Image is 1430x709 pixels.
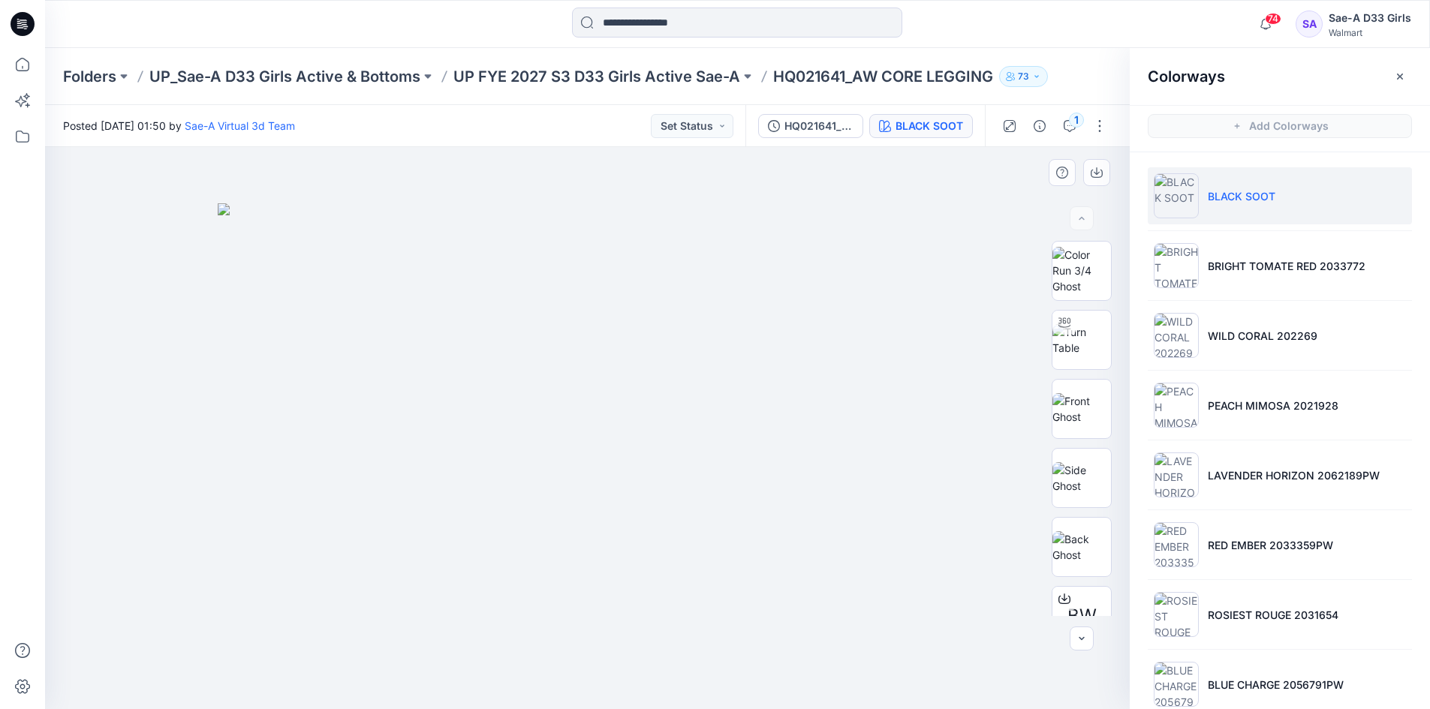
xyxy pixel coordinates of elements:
button: BLACK SOOT [869,114,973,138]
div: HQ021641_FULL COLORWAYS [784,118,853,134]
div: Walmart [1329,27,1411,38]
p: WILD CORAL 202269 [1208,328,1317,344]
img: RED EMBER 2033359PW [1154,522,1199,567]
img: Side Ghost [1052,462,1111,494]
p: PEACH MIMOSA 2021928 [1208,398,1338,413]
img: Color Run 3/4 Ghost [1052,247,1111,294]
span: BW [1067,602,1097,629]
div: BLACK SOOT [896,118,963,134]
p: ROSIEST ROUGE 2031654 [1208,607,1338,623]
p: LAVENDER HORIZON 2062189PW [1208,467,1380,483]
img: Back Ghost [1052,531,1111,563]
p: BLUE CHARGE 2056791PW [1208,677,1344,692]
img: BLACK SOOT [1154,173,1199,218]
button: HQ021641_FULL COLORWAYS [758,114,863,138]
button: 1 [1058,114,1082,138]
div: Sae-A D33 Girls [1329,9,1411,27]
h2: Colorways [1148,68,1225,86]
button: 73 [999,66,1048,87]
p: 73 [1018,68,1029,85]
img: LAVENDER HORIZON 2062189PW [1154,452,1199,497]
span: Posted [DATE] 01:50 by [63,118,295,134]
img: ROSIEST ROUGE 2031654 [1154,592,1199,637]
p: BLACK SOOT [1208,188,1275,204]
p: BRIGHT TOMATE RED 2033772 [1208,258,1365,274]
button: Details [1028,114,1052,138]
a: Sae-A Virtual 3d Team [185,119,295,132]
img: PEACH MIMOSA 2021928 [1154,383,1199,428]
a: UP_Sae-A D33 Girls Active & Bottoms [149,66,420,87]
div: SA [1296,11,1323,38]
a: UP FYE 2027 S3 D33 Girls Active Sae-A [453,66,740,87]
img: Front Ghost [1052,393,1111,425]
p: HQ021641_AW CORE LEGGING [773,66,993,87]
p: RED EMBER 2033359PW [1208,537,1333,553]
img: Turn Table [1052,324,1111,356]
img: WILD CORAL 202269 [1154,313,1199,358]
div: 1 [1069,113,1084,128]
img: BRIGHT TOMATE RED 2033772 [1154,243,1199,288]
img: BLUE CHARGE 2056791PW [1154,662,1199,707]
a: Folders [63,66,116,87]
span: 74 [1265,13,1281,25]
